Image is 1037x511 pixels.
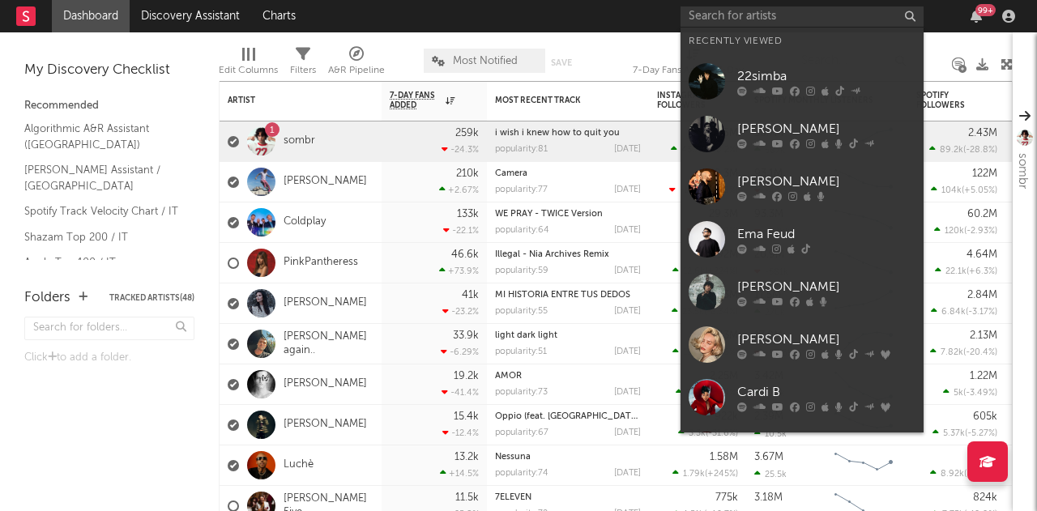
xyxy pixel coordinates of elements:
[290,61,316,80] div: Filters
[614,388,641,397] div: [DATE]
[495,226,549,235] div: popularity: 64
[455,492,479,503] div: 11.5k
[614,347,641,356] div: [DATE]
[495,347,547,356] div: popularity: 51
[737,119,915,138] div: [PERSON_NAME]
[614,307,641,316] div: [DATE]
[290,40,316,87] div: Filters
[551,58,572,67] button: Save
[966,348,995,357] span: -20.4 %
[754,492,783,503] div: 3.18M
[681,108,924,160] a: [PERSON_NAME]
[439,266,479,276] div: +73.9 %
[440,468,479,479] div: +14.5 %
[495,388,548,397] div: popularity: 73
[681,371,924,424] a: Cardi B
[495,129,620,138] a: i wish i knew how to quit you
[954,389,963,398] span: 5k
[328,61,385,80] div: A&R Pipeline
[455,128,479,138] div: 259k
[672,347,738,357] div: ( )
[968,308,995,317] span: -3.17 %
[24,202,178,220] a: Spotify Track Velocity Chart / IT
[495,129,641,138] div: i wish i knew how to quit you
[967,227,995,236] span: -2.93 %
[941,186,962,195] span: 104k
[967,470,995,479] span: -14.8 %
[633,40,754,87] div: 7-Day Fans Added (7-Day Fans Added)
[24,228,178,246] a: Shazam Top 200 / IT
[973,492,997,503] div: 824k
[973,411,997,422] div: 605k
[284,256,358,270] a: PinkPantheress
[689,32,915,51] div: Recently Viewed
[284,330,373,358] a: [PERSON_NAME] again..
[442,387,479,398] div: -41.4 %
[710,452,738,462] div: 1.58M
[614,185,641,194] div: [DATE]
[737,66,915,86] div: 22simba
[967,290,997,300] div: 2.84M
[657,91,714,110] div: Instagram Followers
[495,331,557,340] a: light dark light
[24,288,70,308] div: Folders
[827,445,900,486] svg: Chart title
[495,291,641,300] div: MI HISTORIA ENTRE TUS DEDOS
[441,347,479,357] div: -6.29 %
[708,429,736,438] span: -31.6 %
[495,145,548,154] div: popularity: 81
[495,250,609,259] a: Illegal - Nia Archives Remix
[932,428,997,438] div: ( )
[968,128,997,138] div: 2.43M
[495,372,522,381] a: AMOR
[495,453,531,462] a: Nessuna
[967,209,997,219] div: 60.2M
[495,428,548,437] div: popularity: 67
[24,161,178,194] a: [PERSON_NAME] Assistant / [GEOGRAPHIC_DATA]
[967,429,995,438] span: -5.27 %
[633,61,754,80] div: 7-Day Fans Added (7-Day Fans Added)
[941,348,963,357] span: 7.82k
[945,227,964,236] span: 120k
[970,330,997,341] div: 2.13M
[972,168,997,179] div: 122M
[24,120,178,153] a: Algorithmic A&R Assistant ([GEOGRAPHIC_DATA])
[24,61,194,80] div: My Discovery Checklist
[495,493,531,502] a: 7ELEVEN
[443,225,479,236] div: -22.1 %
[495,210,641,219] div: WE PRAY - TWICE Version
[614,145,641,154] div: [DATE]
[754,452,783,462] div: 3.67M
[495,493,641,502] div: 7ELEVEN
[457,209,479,219] div: 133k
[24,253,178,271] a: Apple Top 100 / IT
[681,160,924,213] a: [PERSON_NAME]
[442,306,479,317] div: -23.2 %
[495,453,641,462] div: Nessuna
[462,290,479,300] div: 41k
[754,469,787,479] div: 25.5k
[930,468,997,479] div: ( )
[672,468,738,479] div: ( )
[737,224,915,244] div: Ema Feud
[676,387,738,398] div: ( )
[614,469,641,478] div: [DATE]
[689,429,706,438] span: 3.3k
[495,169,527,178] a: Camera
[931,185,997,195] div: ( )
[669,185,738,195] div: ( )
[966,389,995,398] span: -3.49 %
[681,318,924,371] a: [PERSON_NAME]
[681,266,924,318] a: [PERSON_NAME]
[495,372,641,381] div: AMOR
[442,428,479,438] div: -12.4 %
[934,225,997,236] div: ( )
[454,371,479,381] div: 19.2k
[967,249,997,260] div: 4.64M
[390,91,442,110] span: 7-Day Fans Added
[495,469,548,478] div: popularity: 74
[456,168,479,179] div: 210k
[495,96,617,105] div: Most Recent Track
[681,213,924,266] a: Ema Feud
[495,412,641,421] div: Oppio (feat. Simba La Rue)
